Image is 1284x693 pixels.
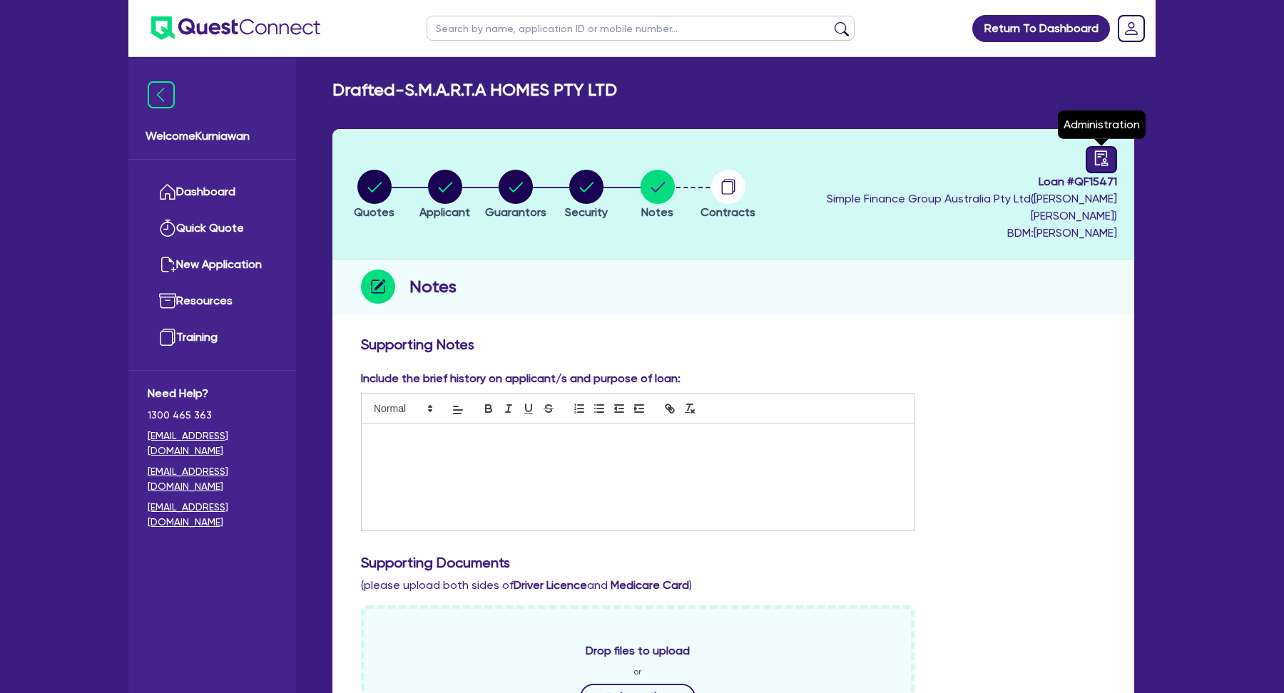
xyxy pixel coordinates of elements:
span: (please upload both sides of and ) [361,578,692,592]
b: Medicare Card [611,578,689,592]
span: 1300 465 363 [148,408,277,423]
span: Notes [641,205,673,219]
a: Resources [148,283,277,319]
img: training [159,329,176,346]
img: quick-quote [159,220,176,237]
span: Guarantors [485,205,546,219]
h2: Notes [409,274,457,299]
button: Security [564,169,608,222]
h3: Supporting Documents [361,554,1106,571]
button: Quotes [353,169,395,222]
span: Contracts [700,205,755,219]
button: Guarantors [484,169,547,222]
h3: Supporting Notes [361,336,1106,353]
span: BDM: [PERSON_NAME] [767,225,1117,242]
button: Notes [640,169,676,222]
a: [EMAIL_ADDRESS][DOMAIN_NAME] [148,428,277,458]
a: Quick Quote [148,210,277,247]
div: Administration [1058,111,1146,139]
span: Need Help? [148,385,277,402]
a: Dropdown toggle [1113,10,1150,47]
button: Contracts [700,169,756,222]
a: [EMAIL_ADDRESS][DOMAIN_NAME] [148,500,277,530]
span: Drop files to upload [586,642,690,659]
span: or [633,665,641,678]
input: Search by name, application ID or mobile number... [427,16,855,41]
img: resources [159,292,176,309]
span: Loan # QF15471 [767,173,1117,190]
a: Return To Dashboard [972,15,1110,42]
a: Dashboard [148,174,277,210]
span: Quotes [354,205,394,219]
span: Welcome Kurniawan [146,128,279,145]
b: Driver Licence [514,578,587,592]
a: New Application [148,247,277,283]
span: Security [565,205,608,219]
span: Applicant [419,205,470,219]
img: icon-menu-close [148,81,175,108]
h2: Drafted - S.M.A.R.T.A HOMES PTY LTD [332,80,617,101]
a: Training [148,319,277,356]
img: step-icon [361,269,395,304]
img: new-application [159,256,176,273]
a: [EMAIL_ADDRESS][DOMAIN_NAME] [148,464,277,494]
span: audit [1094,150,1109,166]
span: Simple Finance Group Australia Pty Ltd ( [PERSON_NAME] [PERSON_NAME] ) [827,192,1117,222]
img: quest-connect-logo-blue [151,16,320,40]
label: Include the brief history on applicant/s and purpose of loan: [361,370,681,387]
button: Applicant [419,169,471,222]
